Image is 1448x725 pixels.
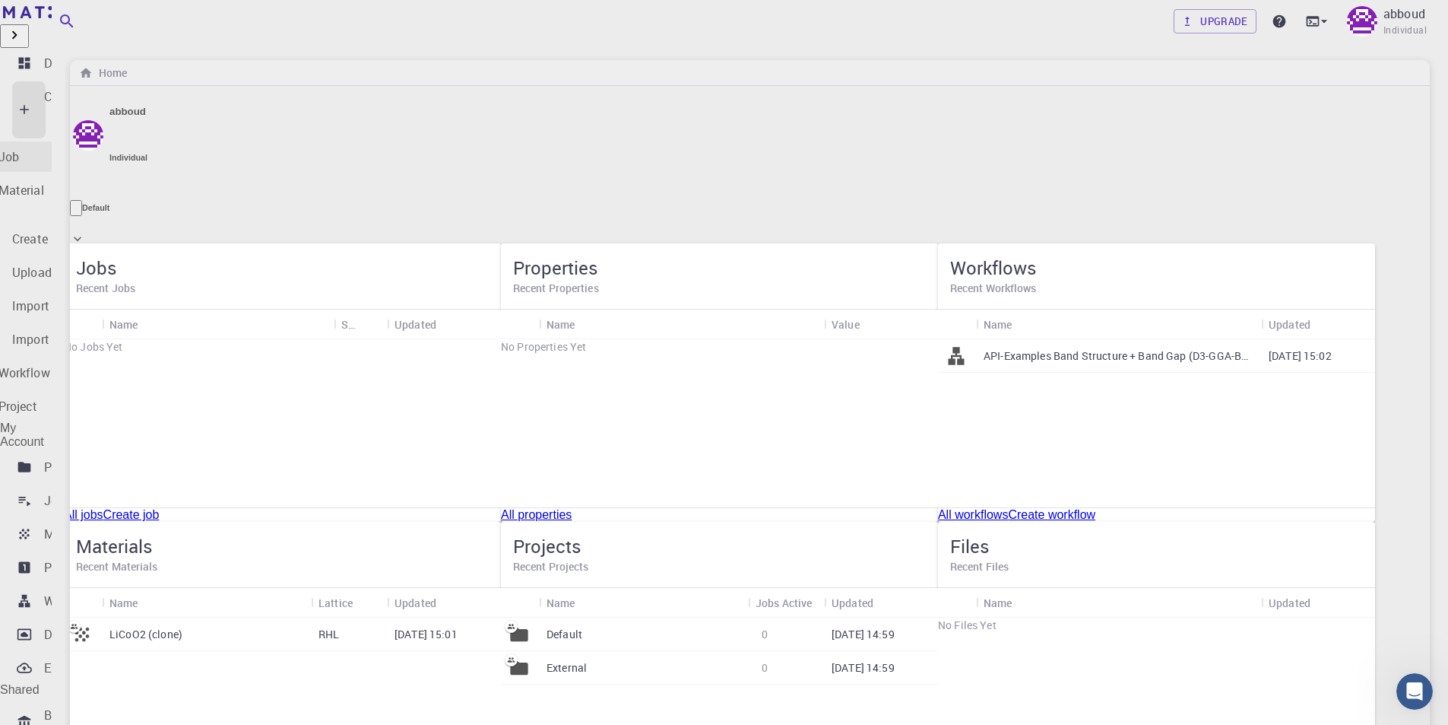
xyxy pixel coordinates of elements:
button: Sort [860,312,884,336]
p: Default [547,627,582,642]
p: RHL [318,627,339,642]
button: Sort [1012,312,1037,336]
button: Sort [1310,590,1335,615]
button: Sort [436,590,461,615]
p: [DATE] 14:59 [832,660,895,676]
p: Import from Bank [12,297,109,315]
button: Sort [1310,312,1335,336]
h6: Home [93,65,127,81]
a: All properties [501,508,572,521]
a: All workflows [938,508,1008,521]
div: Create [12,81,46,138]
div: Jobs Active [756,588,813,618]
div: Name [984,310,1012,339]
div: Jobs Active [748,588,824,618]
h6: Default [82,203,109,212]
button: Sort [1012,590,1037,615]
p: abboud [1383,5,1425,23]
a: Dashboard [12,48,46,78]
h5: Jobs [76,256,489,280]
div: Updated [1269,310,1310,339]
p: Create [44,87,80,106]
div: Status [341,310,355,339]
div: abboudabboudIndividualReorder cardsDefault [70,86,1430,250]
div: Icon [501,310,539,339]
div: Name [539,310,824,339]
p: [DATE] 15:01 [394,627,458,642]
a: All jobs [64,508,103,521]
div: Value [832,310,860,339]
p: Create Material [12,230,97,248]
p: Bank [44,706,72,724]
div: Updated [832,588,873,618]
p: Dashboard [44,54,104,72]
div: Icon [501,588,539,618]
iframe: Intercom live chat [1396,673,1433,710]
div: No Properties Yet [501,339,938,355]
p: API-Examples Band Structure + Band Gap (D3-GGA-BS-BG-DOS) (clone) (clone) [984,348,1253,364]
div: Name [102,310,334,339]
a: Materials [12,519,46,549]
button: Sort [138,312,163,336]
div: Name [547,310,575,339]
h6: Recent Workflows [950,280,1363,297]
img: abboud [1347,6,1377,37]
p: Materials [44,525,96,543]
a: Create workflow [1008,508,1095,521]
div: No Jobs Yet [64,339,501,355]
p: Properties [44,558,100,577]
div: Name [109,588,138,618]
p: Workflows [44,592,102,610]
button: Sort [355,312,379,336]
span: 0 [756,660,774,675]
div: Icon [938,310,976,339]
div: No Files Yet [938,618,1375,633]
span: 0 [756,627,774,641]
p: [DATE] 15:02 [1269,348,1332,364]
p: External Uploads [44,659,138,677]
img: abboud [73,120,103,151]
div: Name [547,588,575,618]
div: Value [824,310,938,339]
a: Properties [12,552,46,583]
p: External [547,660,587,676]
button: Sort [575,312,600,336]
h5: Projects [513,534,926,558]
h6: Recent Projects [513,558,926,575]
button: Sort [575,590,600,615]
button: Sort [873,590,898,615]
h6: Recent Files [950,558,1363,575]
h6: Recent Jobs [76,280,489,297]
p: LiCoO2 (clone) [109,627,182,642]
p: Upload File [12,263,74,281]
div: Updated [387,588,501,618]
a: Create job [103,508,160,521]
h5: Files [950,534,1363,558]
h6: Recent Properties [513,280,926,297]
h5: Materials [76,534,489,558]
h6: Individual [109,153,147,162]
button: Reorder cards [70,200,82,216]
div: Name [109,310,138,339]
div: Icon [938,588,976,618]
span: Support [30,11,85,24]
a: Projects [12,452,46,482]
div: Icon [64,310,102,339]
div: Lattice [318,588,353,618]
button: Sort [353,590,377,615]
div: Status [334,310,387,339]
div: Lattice [311,588,387,618]
div: Updated [394,588,436,618]
p: [DATE] 14:59 [832,627,895,642]
div: Updated [387,310,501,339]
div: Updated [394,310,436,339]
h5: Workflows [950,256,1363,280]
div: Updated [1261,310,1375,339]
h5: abboud [109,106,146,117]
a: Workflows [12,586,46,616]
button: Sort [138,590,163,615]
div: Name [976,310,1261,339]
div: Name [102,588,311,618]
a: Upgrade [1174,9,1256,33]
h6: Recent Materials [76,558,489,575]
